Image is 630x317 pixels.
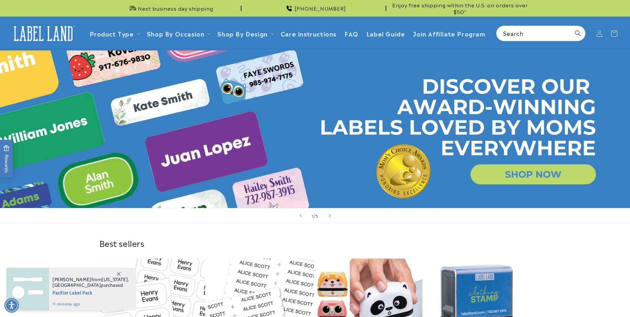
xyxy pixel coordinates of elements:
[571,26,585,41] button: Search
[322,208,337,223] button: Next slide
[52,277,129,288] span: from , purchased
[362,26,409,41] a: Label Guide
[52,282,101,288] span: [GEOGRAPHIC_DATA]
[10,23,76,44] img: Label Land
[213,26,276,41] summary: Shop By Design
[86,26,143,41] summary: Product Type
[277,26,340,41] a: Care instructions
[295,5,346,12] span: [PHONE_NUMBER]
[389,2,531,15] span: Enjoy free shipping within the U.S. on orders over $50*
[312,212,314,219] span: 1
[293,208,308,223] button: Previous slide
[3,145,10,173] span: Rewards
[99,238,531,248] h2: Best sellers
[409,26,489,41] a: Join Affiliate Program
[314,212,315,219] span: /
[90,29,134,38] a: Product Type
[340,26,362,41] a: FAQ
[344,30,358,37] span: FAQ
[315,212,318,219] span: 5
[281,30,336,37] span: Care instructions
[366,30,405,37] span: Label Guide
[217,29,267,38] a: Shop By Design
[4,298,19,313] div: Accessibility Menu
[147,30,205,37] span: Shop By Occasion
[138,5,213,12] span: Next business day shipping
[143,26,214,41] summary: Shop By Occasion
[8,21,79,46] a: Label Land
[102,276,128,282] span: [US_STATE]
[52,276,91,282] span: [PERSON_NAME]
[413,30,485,37] span: Join Affiliate Program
